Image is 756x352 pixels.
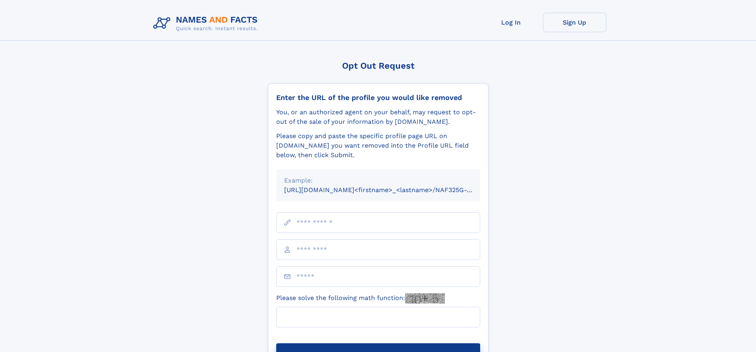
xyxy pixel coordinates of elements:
[284,186,495,194] small: [URL][DOMAIN_NAME]<firstname>_<lastname>/NAF325G-xxxxxxxx
[276,131,480,160] div: Please copy and paste the specific profile page URL on [DOMAIN_NAME] you want removed into the Pr...
[276,108,480,127] div: You, or an authorized agent on your behalf, may request to opt-out of the sale of your informatio...
[479,13,543,32] a: Log In
[276,93,480,102] div: Enter the URL of the profile you would like removed
[150,13,264,34] img: Logo Names and Facts
[276,293,445,304] label: Please solve the following math function:
[268,61,489,71] div: Opt Out Request
[543,13,606,32] a: Sign Up
[284,176,472,185] div: Example:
